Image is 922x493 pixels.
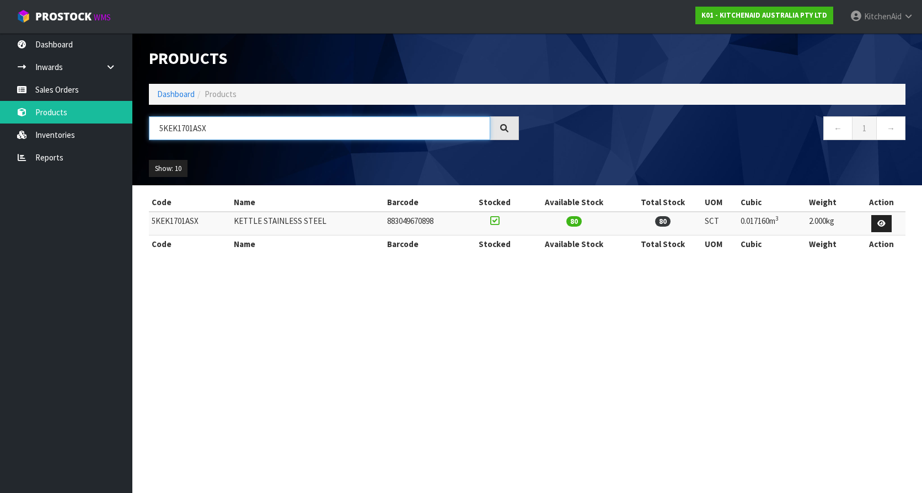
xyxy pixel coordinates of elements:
[94,12,111,23] small: WMS
[738,212,806,235] td: 0.017160m
[852,116,877,140] a: 1
[738,194,806,211] th: Cubic
[624,194,702,211] th: Total Stock
[465,194,524,211] th: Stocked
[702,212,738,235] td: SCT
[17,9,30,23] img: cube-alt.png
[465,235,524,253] th: Stocked
[149,160,187,178] button: Show: 10
[524,194,624,211] th: Available Stock
[864,11,902,22] span: KitchenAid
[231,212,384,235] td: KETTLE STAINLESS STEEL
[876,116,905,140] a: →
[702,194,738,211] th: UOM
[149,235,231,253] th: Code
[624,235,702,253] th: Total Stock
[35,9,92,24] span: ProStock
[149,212,231,235] td: 5KEK1701ASX
[738,235,806,253] th: Cubic
[157,89,195,99] a: Dashboard
[231,235,384,253] th: Name
[384,194,465,211] th: Barcode
[655,216,671,227] span: 80
[775,215,779,222] sup: 3
[823,116,853,140] a: ←
[524,235,624,253] th: Available Stock
[149,116,490,140] input: Search products
[384,212,465,235] td: 883049670898
[702,235,738,253] th: UOM
[858,194,905,211] th: Action
[384,235,465,253] th: Barcode
[231,194,384,211] th: Name
[806,194,858,211] th: Weight
[149,50,519,67] h1: Products
[806,235,858,253] th: Weight
[701,10,827,20] strong: K01 - KITCHENAID AUSTRALIA PTY LTD
[205,89,237,99] span: Products
[149,194,231,211] th: Code
[566,216,582,227] span: 80
[806,212,858,235] td: 2.000kg
[858,235,905,253] th: Action
[535,116,905,143] nav: Page navigation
